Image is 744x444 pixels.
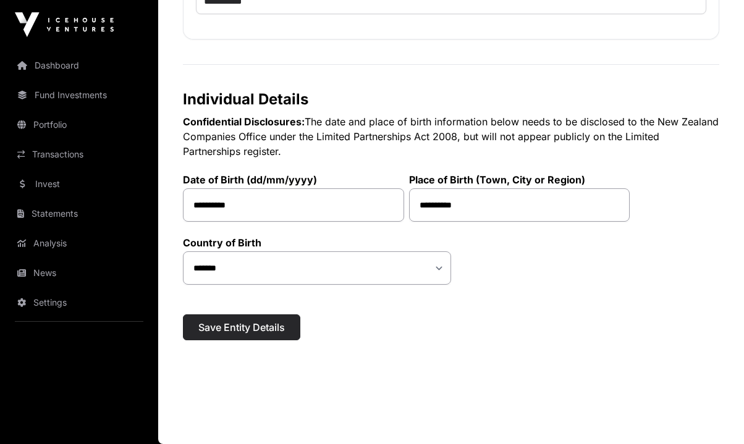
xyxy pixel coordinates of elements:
a: Statements [10,200,148,227]
label: Date of Birth (dd/mm/yyyy) [183,174,404,186]
a: Portfolio [10,111,148,138]
a: Fund Investments [10,82,148,109]
strong: Confidential Disclosures: [183,115,305,128]
span: Save Entity Details [198,320,285,335]
label: Place of Birth (Town, City or Region) [409,174,630,186]
a: Settings [10,289,148,316]
h2: Individual Details [183,90,719,109]
label: Country of Birth [183,237,451,249]
a: Invest [10,170,148,198]
p: The date and place of birth information below needs to be disclosed to the New Zealand Companies ... [183,114,719,159]
a: Analysis [10,230,148,257]
iframe: Chat Widget [682,385,744,444]
button: Save Entity Details [183,314,300,340]
a: Dashboard [10,52,148,79]
a: News [10,259,148,287]
a: Transactions [10,141,148,168]
img: Icehouse Ventures Logo [15,12,114,37]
